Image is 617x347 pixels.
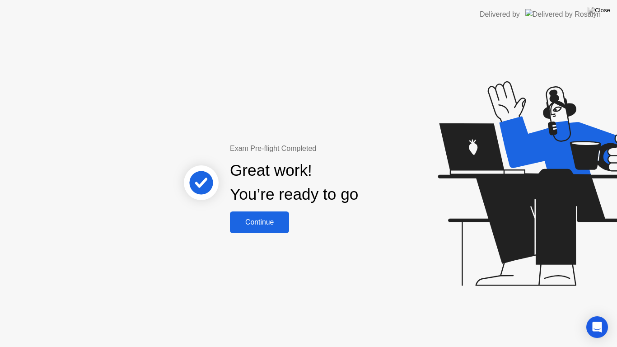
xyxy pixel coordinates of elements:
[233,218,286,226] div: Continue
[525,9,601,19] img: Delivered by Rosalyn
[480,9,520,20] div: Delivered by
[230,159,358,206] div: Great work! You’re ready to go
[588,7,610,14] img: Close
[230,143,416,154] div: Exam Pre-flight Completed
[586,316,608,338] div: Open Intercom Messenger
[230,211,289,233] button: Continue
